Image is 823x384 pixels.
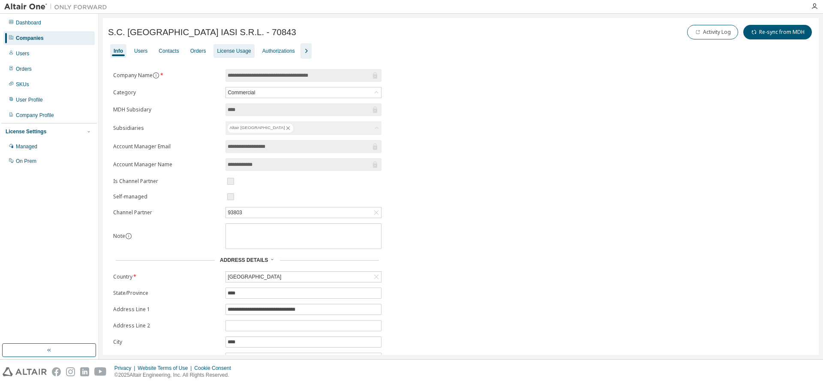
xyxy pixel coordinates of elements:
img: youtube.svg [94,367,107,376]
div: User Profile [16,96,43,103]
button: information [153,72,159,79]
img: linkedin.svg [80,367,89,376]
label: Company Name [113,72,220,79]
div: Altair [GEOGRAPHIC_DATA] [225,121,381,135]
label: MDH Subsidary [113,106,220,113]
div: SKUs [16,81,29,88]
img: instagram.svg [66,367,75,376]
div: License Usage [217,48,251,54]
div: Dashboard [16,19,41,26]
div: 93803 [226,208,243,217]
div: License Settings [6,128,46,135]
div: Orders [190,48,206,54]
label: State/Province [113,290,220,297]
div: Cookie Consent [194,365,236,372]
label: Self-managed [113,193,220,200]
div: Website Terms of Use [138,365,194,372]
button: Re-sync from MDH [743,25,812,39]
label: Country [113,273,220,280]
img: Altair One [4,3,111,11]
div: Authorizations [262,48,295,54]
label: Category [113,89,220,96]
div: Contacts [159,48,179,54]
label: Is Channel Partner [113,178,220,185]
div: Altair [GEOGRAPHIC_DATA] [227,123,294,133]
div: Managed [16,143,37,150]
div: [GEOGRAPHIC_DATA] [226,272,381,282]
div: Users [134,48,147,54]
div: Info [114,48,123,54]
div: Companies [16,35,44,42]
label: Account Manager Name [113,161,220,168]
img: altair_logo.svg [3,367,47,376]
label: Address Line 1 [113,306,220,313]
img: facebook.svg [52,367,61,376]
label: Note [113,232,125,240]
label: Subsidiaries [113,125,220,132]
button: information [125,233,132,240]
div: On Prem [16,158,36,165]
div: 93803 [226,207,381,218]
span: Address Details [220,257,268,263]
div: [GEOGRAPHIC_DATA] [226,272,282,282]
label: Channel Partner [113,209,220,216]
label: Account Manager Email [113,143,220,150]
span: S.C. [GEOGRAPHIC_DATA] IASI S.R.L. - 70843 [108,27,296,37]
div: Users [16,50,29,57]
label: Address Line 2 [113,322,220,329]
div: Orders [16,66,32,72]
div: Privacy [114,365,138,372]
button: Activity Log [687,25,738,39]
div: Commercial [226,88,256,97]
p: © 2025 Altair Engineering, Inc. All Rights Reserved. [114,372,236,379]
div: Company Profile [16,112,54,119]
label: City [113,339,220,345]
div: Commercial [226,87,381,98]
